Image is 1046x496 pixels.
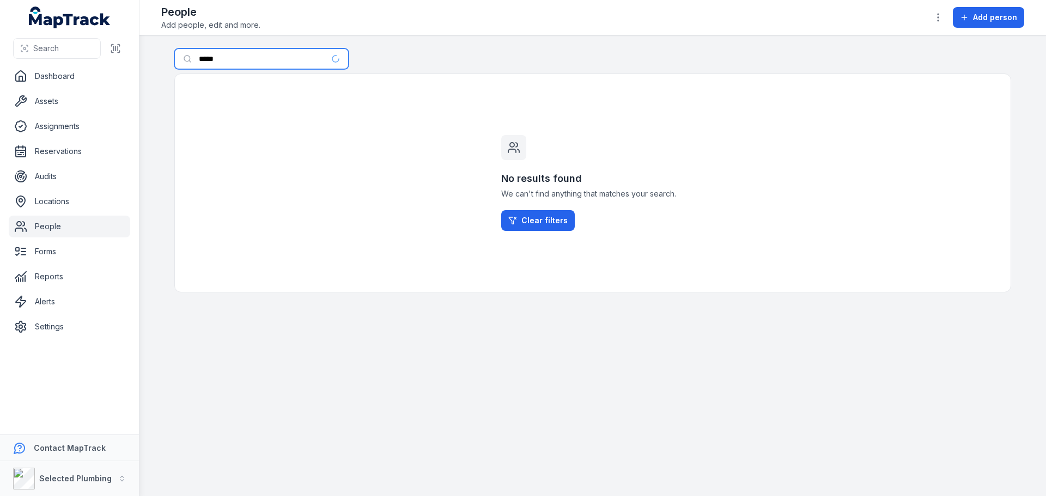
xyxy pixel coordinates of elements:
a: Assets [9,90,130,112]
h3: No results found [501,171,684,186]
h2: People [161,4,260,20]
a: Audits [9,166,130,187]
span: We can't find anything that matches your search. [501,188,684,199]
span: Search [33,43,59,54]
a: MapTrack [29,7,111,28]
a: Reports [9,266,130,287]
a: Reservations [9,140,130,162]
a: Dashboard [9,65,130,87]
span: Add people, edit and more. [161,20,260,30]
strong: Selected Plumbing [39,474,112,483]
span: Add person [973,12,1017,23]
a: Forms [9,241,130,262]
a: Alerts [9,291,130,313]
a: Locations [9,191,130,212]
a: Clear filters [501,210,575,231]
strong: Contact MapTrack [34,443,106,452]
button: Search [13,38,101,59]
a: Settings [9,316,130,338]
a: Assignments [9,115,130,137]
a: People [9,216,130,237]
button: Add person [953,7,1024,28]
